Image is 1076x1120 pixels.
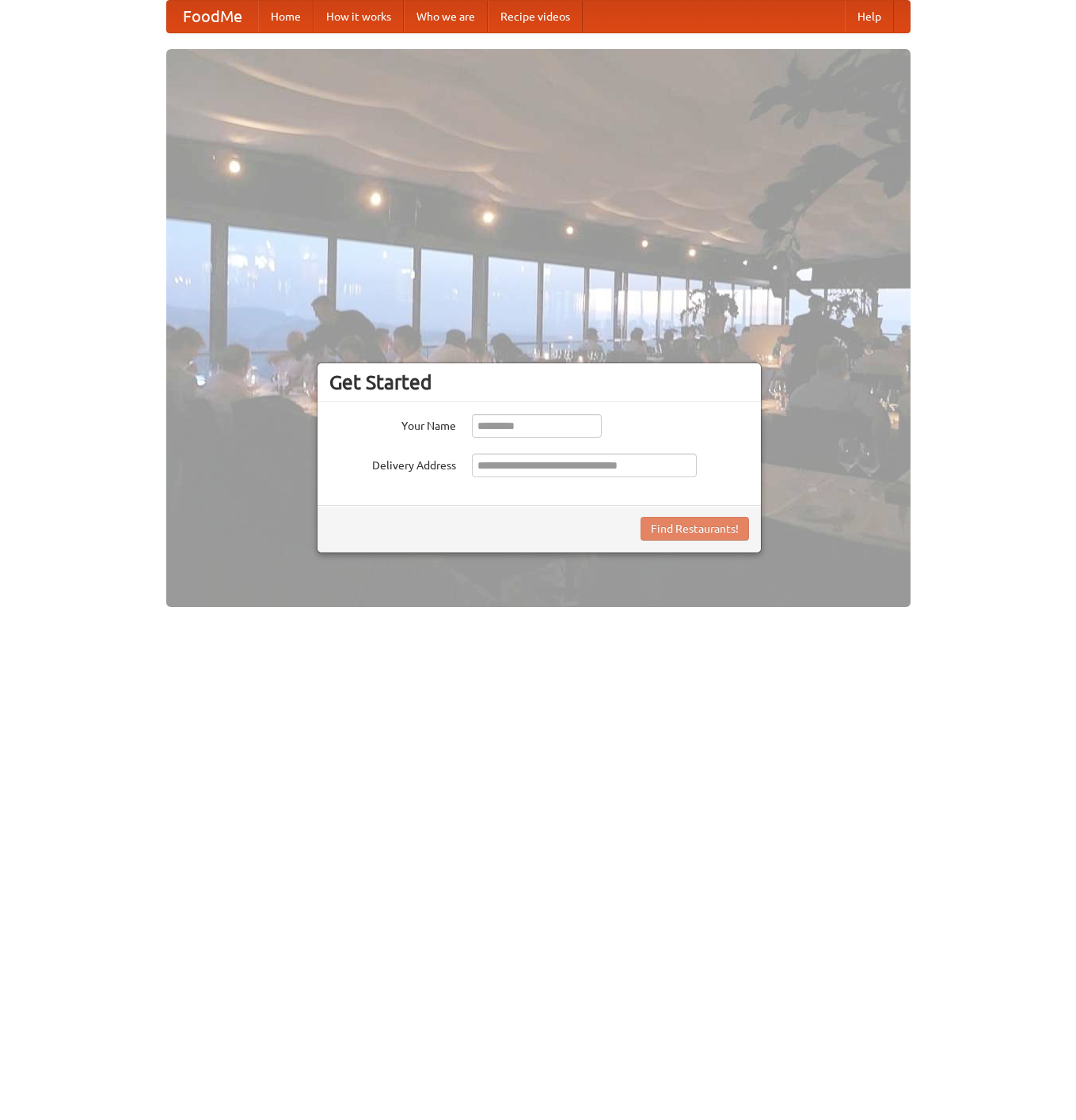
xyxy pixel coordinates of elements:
[404,1,488,32] a: Who we are
[167,1,258,32] a: FoodMe
[329,370,749,394] h3: Get Started
[314,1,404,32] a: How it works
[488,1,583,32] a: Recipe videos
[845,1,894,32] a: Help
[641,517,749,541] button: Find Restaurants!
[329,454,456,473] label: Delivery Address
[329,414,456,434] label: Your Name
[258,1,314,32] a: Home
